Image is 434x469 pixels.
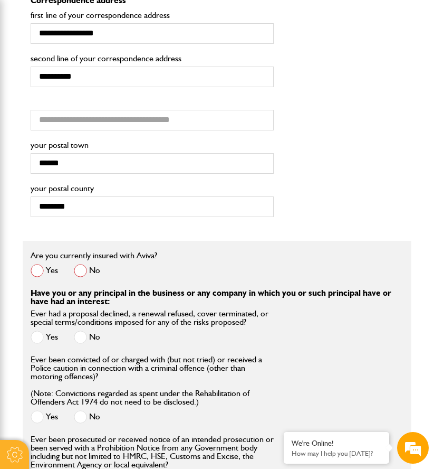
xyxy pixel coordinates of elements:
[14,98,192,121] input: Enter your last name
[31,184,274,193] label: your postal county
[31,54,274,63] label: second line of your correspondence address
[31,410,58,424] label: Yes
[18,59,44,73] img: d_20077148190_company_1631870298795_20077148190
[74,410,100,424] label: No
[31,331,58,344] label: Yes
[31,435,274,469] label: Ever been prosecuted or received notice of an intended prosecution or been served with a Prohibit...
[74,264,100,277] label: No
[292,439,381,448] div: We're Online!
[31,141,274,149] label: your postal town
[31,355,274,406] label: Ever been convicted of or charged with (but not tried) or received a Police caution in connection...
[14,160,192,183] input: Enter your phone number
[173,5,198,31] div: Minimize live chat window
[31,309,274,326] label: Ever had a proposal declined, a renewal refused, cover terminated, or special terms/conditions im...
[31,289,403,306] p: Have you or any principal in the business or any company in which you or such principal have or h...
[14,191,192,316] textarea: Type your message and hit 'Enter'
[74,331,100,344] label: No
[55,59,177,73] div: Chat with us now
[14,129,192,152] input: Enter your email address
[31,251,157,260] label: Are you currently insured with Aviva?
[292,449,381,457] p: How may I help you today?
[31,264,58,277] label: Yes
[31,11,274,20] label: first line of your correspondence address
[143,325,191,340] em: Start Chat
